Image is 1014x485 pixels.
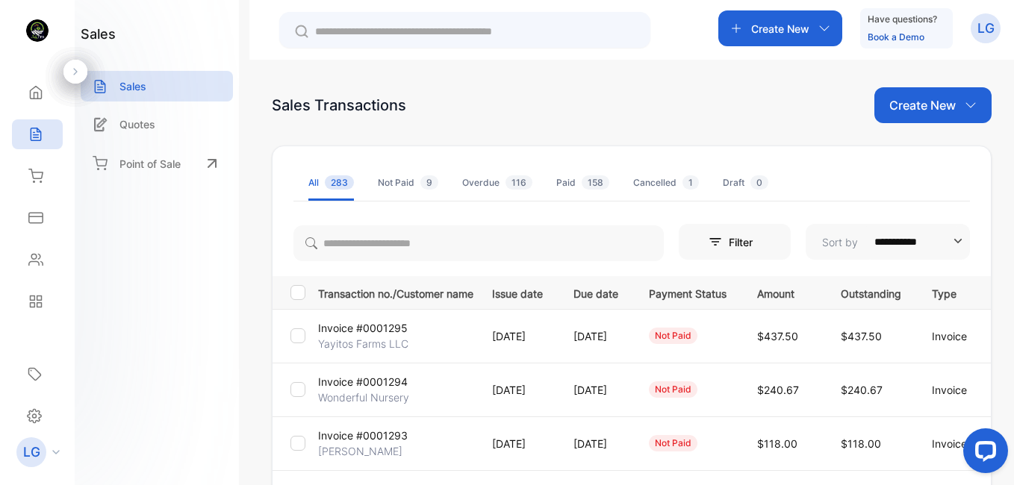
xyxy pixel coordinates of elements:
div: Sales Transactions [272,94,406,116]
p: [DATE] [492,382,543,398]
iframe: LiveChat chat widget [951,422,1014,485]
span: 158 [582,175,609,190]
div: Draft [723,176,768,190]
p: [DATE] [573,436,618,451]
button: Create New [718,10,842,46]
p: Have questions? [868,12,937,27]
p: Invoice [932,436,976,451]
p: Yayitos Farms LLC [318,336,408,351]
p: Create New [889,96,956,114]
p: Transaction no./Customer name [318,283,473,301]
p: [DATE] [492,328,543,344]
p: Invoice #0001293 [318,428,408,443]
span: $437.50 [841,330,882,342]
button: Sort by [806,224,970,260]
a: Quotes [81,109,233,140]
p: Wonderful Nursery [318,389,409,405]
span: 116 [506,175,532,190]
p: Type [932,283,976,301]
p: Create New [751,21,809,37]
p: Invoice [932,328,976,344]
p: Sales [119,78,146,94]
span: 1 [682,175,699,190]
div: not paid [649,435,697,451]
span: $240.67 [841,384,883,396]
span: 9 [420,175,438,190]
p: [PERSON_NAME] [318,443,402,459]
div: Cancelled [633,176,699,190]
p: Due date [573,283,618,301]
div: not paid [649,328,697,344]
div: Not Paid [378,176,438,190]
p: Quotes [119,116,155,132]
p: Invoice [932,382,976,398]
button: Create New [874,87,992,123]
p: [DATE] [492,436,543,451]
a: Point of Sale [81,147,233,180]
div: not paid [649,381,697,398]
p: Invoice #0001295 [318,320,408,336]
div: All [308,176,354,190]
div: Paid [556,176,609,190]
p: Point of Sale [119,156,181,172]
p: [DATE] [573,382,618,398]
p: Invoice #0001294 [318,374,408,389]
span: $118.00 [841,437,881,450]
p: Payment Status [649,283,727,301]
a: Sales [81,71,233,101]
p: Sort by [822,234,858,250]
p: Outstanding [841,283,901,301]
p: [DATE] [573,328,618,344]
span: 0 [750,175,768,190]
p: LG [23,442,40,462]
p: LG [977,19,995,38]
a: Book a Demo [868,31,924,43]
span: $240.67 [757,384,799,396]
p: Amount [757,283,810,301]
button: LG [971,10,1001,46]
div: Overdue [462,176,532,190]
h1: sales [81,24,116,44]
span: $437.50 [757,330,798,342]
span: $118.00 [757,437,797,450]
img: logo [26,19,49,42]
p: Issue date [492,283,543,301]
span: 283 [325,175,354,190]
